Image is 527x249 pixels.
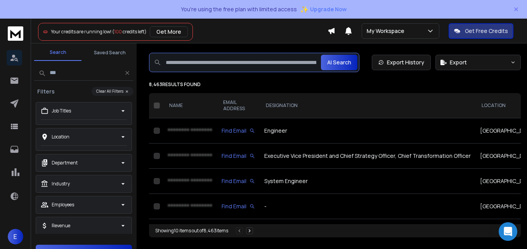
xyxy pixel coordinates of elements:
span: Upgrade Now [310,5,347,13]
span: Export [450,59,467,66]
td: Executive Director, Investment Banking [260,219,475,244]
p: Get Free Credits [465,27,508,35]
p: Job Titles [52,108,71,114]
td: Engineer [260,118,475,144]
button: AI Search [321,55,357,70]
p: Industry [52,181,70,187]
td: - [260,194,475,219]
td: System Engineer [260,169,475,194]
div: Showing 10 items out of 8,463 items [155,228,228,234]
p: Department [52,160,78,166]
th: NAME [163,93,217,118]
h3: Filters [34,88,58,95]
th: DESIGNATION [260,93,475,118]
button: Search [34,45,81,61]
div: Find Email [222,127,255,135]
td: Executive Vice President and Chief Strategy Officer, Chief Transformation Officer [260,144,475,169]
img: logo [8,26,23,41]
p: Employees [52,202,74,208]
span: ( credits left) [112,28,147,35]
th: EMAIL ADDRESS [217,93,260,118]
a: Export History [372,55,431,70]
button: E [8,229,23,244]
p: Revenue [52,223,70,229]
button: Clear All Filters [92,87,133,96]
button: ✨Upgrade Now [300,2,347,17]
button: Get More [150,26,188,37]
span: 100 [114,28,122,35]
span: Your credits are running low! [51,28,111,35]
span: ✨ [300,4,309,15]
button: Get Free Credits [449,23,513,39]
div: Find Email [222,202,255,210]
div: Find Email [222,152,255,160]
p: My Workspace [367,27,407,35]
p: 8,463 results found [149,81,521,88]
div: Open Intercom Messenger [499,222,517,241]
p: You're using the free plan with limited access [181,5,297,13]
div: Find Email [222,177,255,185]
p: Location [52,134,69,140]
button: Saved Search [86,45,133,61]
